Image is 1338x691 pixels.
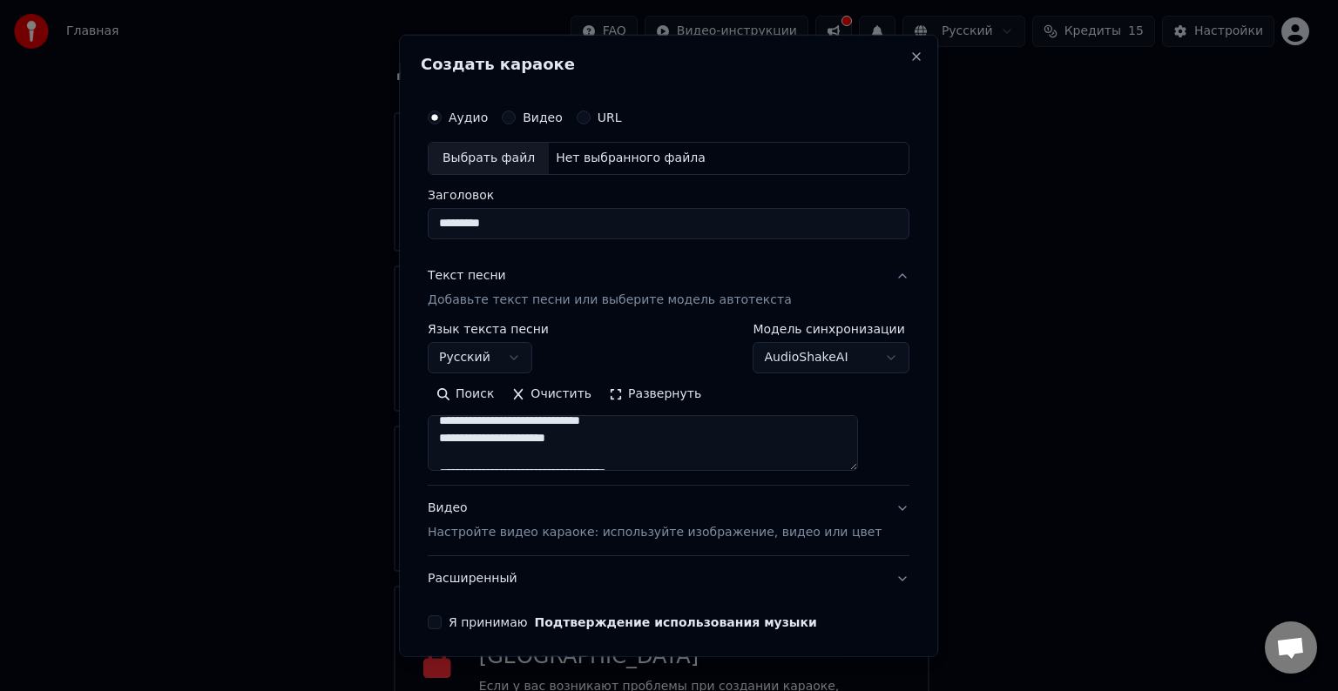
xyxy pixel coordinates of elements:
[428,380,503,408] button: Поиск
[428,323,549,335] label: Язык текста песни
[753,323,910,335] label: Модель синхронизации
[428,189,909,201] label: Заголовок
[428,292,792,309] p: Добавьте текст песни или выберите модель автотекста
[428,253,909,323] button: Текст песниДобавьте текст песни или выберите модель автотекста
[428,267,506,285] div: Текст песни
[428,556,909,601] button: Расширенный
[428,524,882,541] p: Настройте видео караоке: используйте изображение, видео или цвет
[449,111,488,124] label: Аудио
[523,111,563,124] label: Видео
[503,380,601,408] button: Очистить
[428,500,882,541] div: Видео
[535,616,817,628] button: Я принимаю
[429,143,549,174] div: Выбрать файл
[449,616,817,628] label: Я принимаю
[549,150,713,167] div: Нет выбранного файла
[421,57,916,72] h2: Создать караоке
[428,486,909,555] button: ВидеоНастройте видео караоке: используйте изображение, видео или цвет
[600,380,710,408] button: Развернуть
[428,323,909,485] div: Текст песниДобавьте текст песни или выберите модель автотекста
[598,111,622,124] label: URL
